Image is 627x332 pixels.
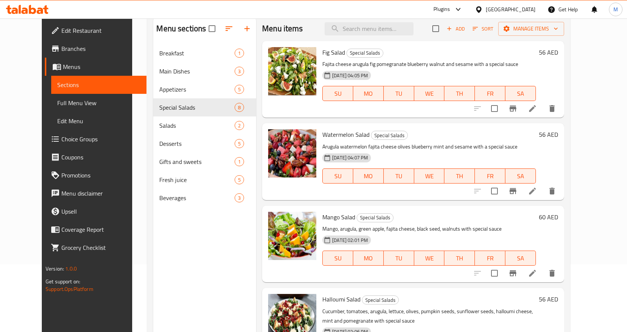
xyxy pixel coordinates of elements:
[235,122,244,129] span: 2
[45,58,146,76] a: Menus
[45,239,146,257] a: Grocery Checklist
[347,49,383,57] span: Special Salads
[414,168,445,184] button: WE
[384,168,414,184] button: TU
[356,171,381,182] span: MO
[475,168,505,184] button: FR
[235,139,244,148] div: items
[268,129,316,177] img: Watermelon Salad
[45,21,146,40] a: Edit Restaurant
[329,154,371,161] span: [DATE] 04:07 PM
[444,168,475,184] button: TH
[417,88,442,99] span: WE
[268,47,316,95] img: Fig Salad
[235,67,244,76] div: items
[61,44,140,53] span: Branches
[322,168,353,184] button: SU
[61,153,140,162] span: Coupons
[204,21,220,37] span: Select all sections
[322,86,353,101] button: SU
[153,80,256,98] div: Appetizers5
[57,116,140,125] span: Edit Menu
[46,264,64,274] span: Version:
[51,94,146,112] a: Full Menu View
[498,22,564,36] button: Manage items
[486,5,535,14] div: [GEOGRAPHIC_DATA]
[371,131,407,140] span: Special Salads
[65,264,77,274] span: 1.0.0
[235,49,244,58] div: items
[384,251,414,266] button: TU
[387,171,411,182] span: TU
[444,23,468,35] button: Add
[45,166,146,184] a: Promotions
[61,225,140,234] span: Coverage Report
[322,142,536,151] p: Arugula watermelon fajita cheese olives blueberry mint and sesame with a special sauce
[487,183,502,199] span: Select to update
[51,76,146,94] a: Sections
[487,101,502,116] span: Select to update
[414,251,445,266] button: WE
[325,22,413,35] input: search
[543,264,561,282] button: delete
[357,213,393,222] span: Special Salads
[428,21,444,37] span: Select section
[528,104,537,113] a: Edit menu item
[159,139,235,148] div: Desserts
[45,40,146,58] a: Branches
[235,193,244,202] div: items
[384,86,414,101] button: TU
[159,121,235,130] span: Salads
[329,72,371,79] span: [DATE] 04:05 PM
[159,157,235,166] span: Gifts and sweets
[45,184,146,202] a: Menu disclaimer
[156,23,206,34] h2: Menu sections
[235,86,244,93] span: 5
[613,5,618,14] span: M
[262,23,303,34] h2: Menu items
[445,24,466,33] span: Add
[543,99,561,118] button: delete
[159,103,235,112] span: Special Salads
[46,284,93,294] a: Support.OpsPlatform
[322,211,355,223] span: Mango Salad
[468,23,498,35] span: Sort items
[45,202,146,220] a: Upsell
[45,148,146,166] a: Coupons
[475,86,505,101] button: FR
[508,88,533,99] span: SA
[356,88,381,99] span: MO
[387,253,411,264] span: TU
[322,307,536,326] p: Cucumber, tomatoes, arugula, lettuce, olives, pumpkin seeds, sunflower seeds, halloumi cheese, mi...
[528,269,537,278] a: Edit menu item
[61,207,140,216] span: Upsell
[61,189,140,198] span: Menu disclaimer
[326,171,350,182] span: SU
[539,212,558,222] h6: 60 AED
[326,253,350,264] span: SU
[235,104,244,111] span: 8
[504,182,522,200] button: Branch-specific-item
[235,176,244,184] span: 5
[362,296,398,304] span: Special Salads
[235,50,244,57] span: 1
[235,85,244,94] div: items
[61,243,140,252] span: Grocery Checklist
[353,251,384,266] button: MO
[220,20,238,38] span: Sort sections
[57,80,140,89] span: Sections
[159,49,235,58] span: Breakfast
[508,253,533,264] span: SA
[153,153,256,171] div: Gifts and sweets1
[362,295,399,304] div: Special Salads
[322,251,353,266] button: SU
[504,24,558,34] span: Manage items
[508,171,533,182] span: SA
[322,47,345,58] span: Fig Salad
[322,224,536,234] p: Mango, arugula, green apple, fajita cheese, black seed, walnuts with special sauce
[447,253,472,264] span: TH
[473,24,493,33] span: Sort
[478,253,502,264] span: FR
[322,129,369,140] span: Watermelon Salad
